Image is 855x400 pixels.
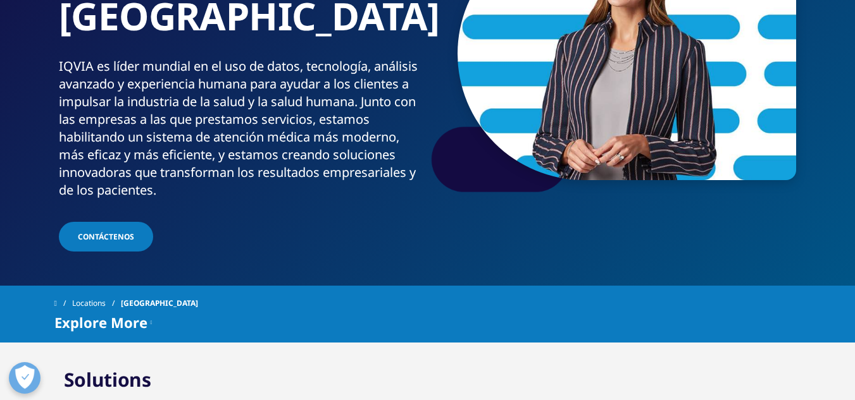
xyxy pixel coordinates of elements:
button: Abrir preferencias [9,362,41,394]
span: Explore More [54,315,147,330]
a: Contáctenos [59,222,153,252]
span: Contáctenos [78,231,134,242]
div: IQVIA es líder mundial en el uso de datos, tecnología, análisis avanzado y experiencia humana par... [59,58,423,199]
h2: Solutions [64,367,151,392]
span: [GEOGRAPHIC_DATA] [121,292,198,315]
a: Locations [72,292,121,315]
